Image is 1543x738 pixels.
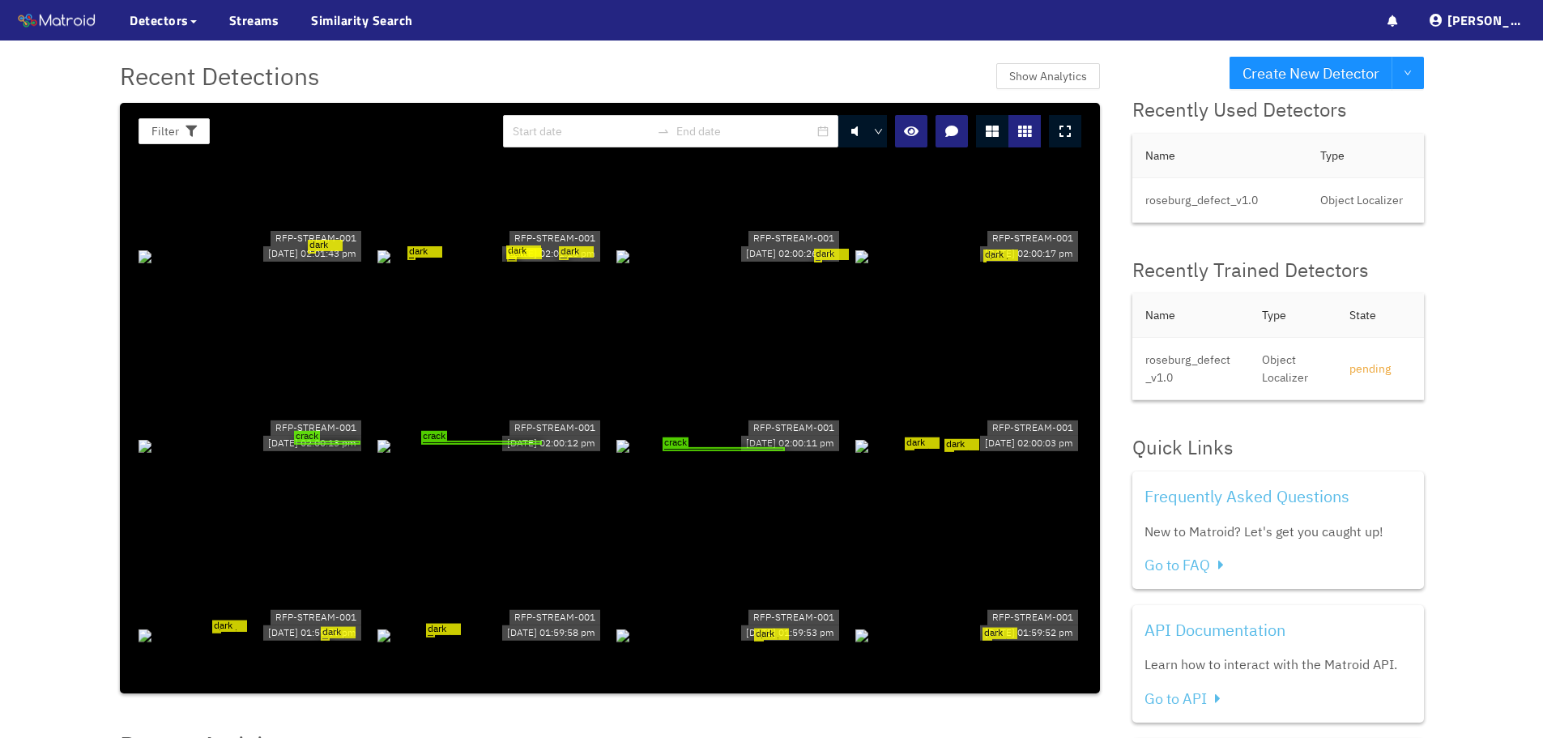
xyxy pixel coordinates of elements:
div: Quick Links [1132,433,1424,463]
div: [DATE] 02:00:26 pm [741,246,839,262]
span: Show Analytics [1009,67,1087,85]
span: dark circular defect on wood panel [944,439,979,450]
a: Streams [229,11,279,30]
span: Detectors [130,11,189,30]
img: Matroid logo [16,9,97,33]
span: Filter [151,122,179,140]
div: RFP-STREAM-001 [987,420,1078,436]
div: Frequently Asked Questions [1144,484,1412,509]
span: down [1404,69,1412,79]
div: [DATE] 01:59:58 pm [502,625,600,641]
div: Recently Trained Detectors [1132,255,1424,286]
span: dark circular defect on wood panel [321,627,356,638]
a: Similarity Search [311,11,413,30]
span: Recent Detections [120,57,320,95]
div: RFP-STREAM-001 [271,610,361,625]
div: Learn how to interact with the Matroid API. [1144,655,1412,675]
span: dark circular defect on wood panel [308,240,343,251]
td: roseburg_defect_v1.0 [1132,178,1307,223]
div: New to Matroid? Let's get you caught up! [1144,522,1412,542]
span: dark circular defect on wood panel [754,628,789,639]
div: [DATE] 01:59:59 pm [263,625,361,641]
div: [DATE] 02:00:12 pm [502,436,600,451]
input: End date [676,122,814,140]
span: dark circular defect on wood panel [982,628,1017,639]
div: RFP-STREAM-001 [987,231,1078,246]
div: RFP-STREAM-001 [509,420,600,436]
span: to [657,125,670,138]
span: crack [663,437,688,449]
div: RFP-STREAM-001 [748,231,839,246]
th: Type [1307,134,1424,178]
td: Object Localizer [1249,338,1336,400]
div: RFP-STREAM-001 [748,610,839,625]
div: API Documentation [1144,617,1412,642]
input: Start date [513,122,650,140]
div: RFP-STREAM-001 [748,420,839,436]
div: [DATE] 01:59:53 pm [741,625,839,641]
button: Show Analytics [996,63,1100,89]
span: swap-right [657,125,670,138]
div: [DATE] 02:00:17 pm [980,246,1078,262]
div: pending [1349,360,1411,378]
th: Name [1132,293,1249,338]
div: RFP-STREAM-001 [509,231,600,246]
button: down [1392,57,1424,89]
div: RFP-STREAM-001 [271,231,361,246]
span: crack [294,431,320,442]
div: RFP-STREAM-001 [271,420,361,436]
div: Go to FAQ [1144,554,1412,577]
th: Name [1132,134,1307,178]
button: Create New Detector [1230,57,1392,89]
span: dark circular defect on wood panel [426,624,461,635]
span: dark circular defect on wood panel [983,250,1018,261]
div: [DATE] 02:00:03 pm [980,436,1078,451]
th: Type [1249,293,1336,338]
span: dark circular defect on wood panel [814,249,849,260]
span: dark circular defect on wood panel [506,245,541,257]
span: Create New Detector [1242,62,1379,85]
td: roseburg_defect_v1.0 [1132,338,1249,400]
th: State [1336,293,1424,338]
span: crack [421,431,447,442]
div: Go to API [1144,688,1412,710]
div: [DATE] 02:00:13 pm [263,436,361,451]
button: Filter [139,118,210,144]
div: [DATE] 02:01:43 pm [263,246,361,262]
span: dark circular defect on wood panel [905,437,940,449]
div: RFP-STREAM-001 [987,610,1078,625]
span: down [874,127,884,137]
div: RFP-STREAM-001 [509,610,600,625]
span: dark circular defect on wood panel [212,620,247,631]
div: [DATE] 01:59:52 pm [980,625,1078,641]
div: [DATE] 02:01:15 pm [502,246,600,262]
div: Recently Used Detectors [1132,95,1424,126]
td: Object Localizer [1307,178,1424,223]
div: [DATE] 02:00:11 pm [741,436,839,451]
span: dark circular defect on wood panel [559,246,594,258]
span: dark circular defect on wood panel [407,246,442,258]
